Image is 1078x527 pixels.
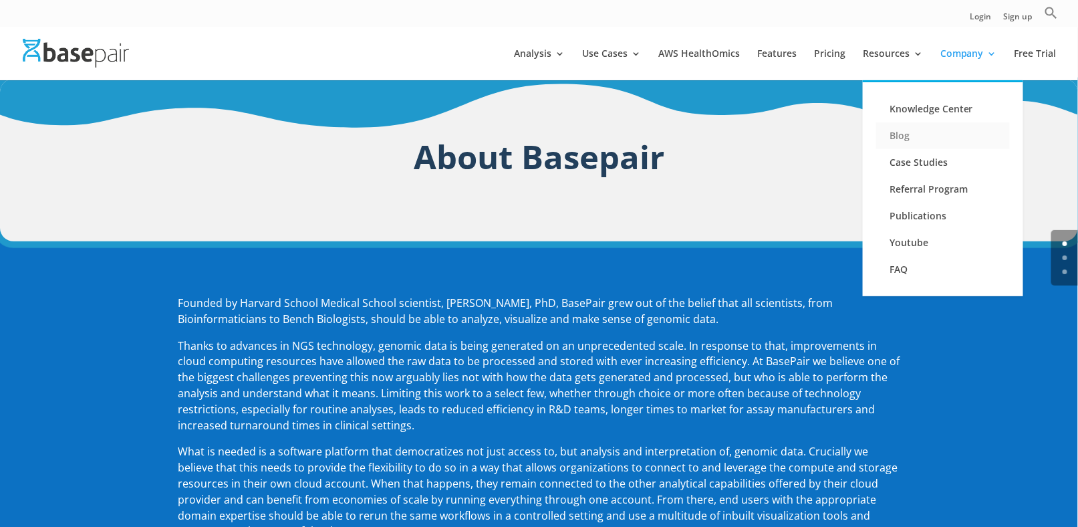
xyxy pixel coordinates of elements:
a: 0 [1063,241,1067,246]
a: Blog [876,122,1010,149]
a: Pricing [814,49,845,80]
a: Company [940,49,997,80]
a: Case Studies [876,149,1010,176]
span: Thanks to advances in NGS technology, genomic data is being generated on an unprecedented scale. ... [178,338,900,433]
a: Resources [863,49,923,80]
a: Search Icon Link [1045,6,1058,27]
a: Publications [876,203,1010,229]
a: Youtube [876,229,1010,256]
a: AWS HealthOmics [658,49,740,80]
a: Use Cases [582,49,641,80]
a: Features [757,49,797,80]
a: 1 [1063,255,1067,260]
p: Founded by Harvard School Medical School scientist, [PERSON_NAME], PhD, BasePair grew out of the ... [178,296,900,338]
a: Free Trial [1015,49,1057,80]
svg: Search [1045,6,1058,19]
h1: About Basepair [178,133,900,187]
a: Knowledge Center [876,96,1010,122]
a: Login [970,13,992,27]
a: FAQ [876,256,1010,283]
img: Basepair [23,39,129,68]
a: Sign up [1004,13,1033,27]
a: 2 [1063,270,1067,274]
a: Referral Program [876,176,1010,203]
a: Analysis [514,49,565,80]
